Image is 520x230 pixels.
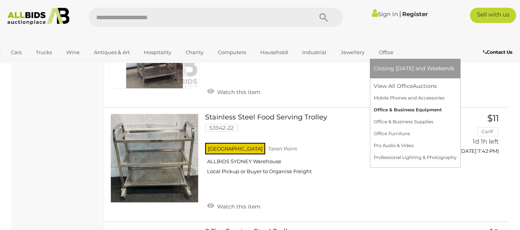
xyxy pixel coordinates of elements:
[336,46,370,59] a: Jewellery
[447,114,501,159] a: $11 CarlF 1d 1h left ([DATE] 7:42 PM)
[205,86,263,97] a: Watch this item
[483,49,512,55] b: Contact Us
[6,59,32,71] a: Sports
[374,46,398,59] a: Office
[470,8,516,23] a: Sell with us
[31,46,57,59] a: Trucks
[211,114,435,181] a: Stainless Steel Food Serving Trolley 53942-22 [GEOGRAPHIC_DATA] Taren Point ALLBIDS SYDNEY Wareho...
[61,46,85,59] a: Wine
[4,8,73,25] img: Allbids.com.au
[297,46,331,59] a: Industrial
[399,10,401,18] span: |
[213,46,251,59] a: Computers
[36,59,100,71] a: [GEOGRAPHIC_DATA]
[402,10,428,18] a: Register
[255,46,293,59] a: Household
[89,46,135,59] a: Antiques & Art
[372,10,398,18] a: Sign In
[181,46,209,59] a: Charity
[205,200,263,212] a: Watch this item
[304,8,343,27] button: Search
[487,113,499,124] span: $11
[215,203,261,210] span: Watch this item
[6,46,27,59] a: Cars
[215,89,261,96] span: Watch this item
[139,46,176,59] a: Hospitality
[483,48,514,56] a: Contact Us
